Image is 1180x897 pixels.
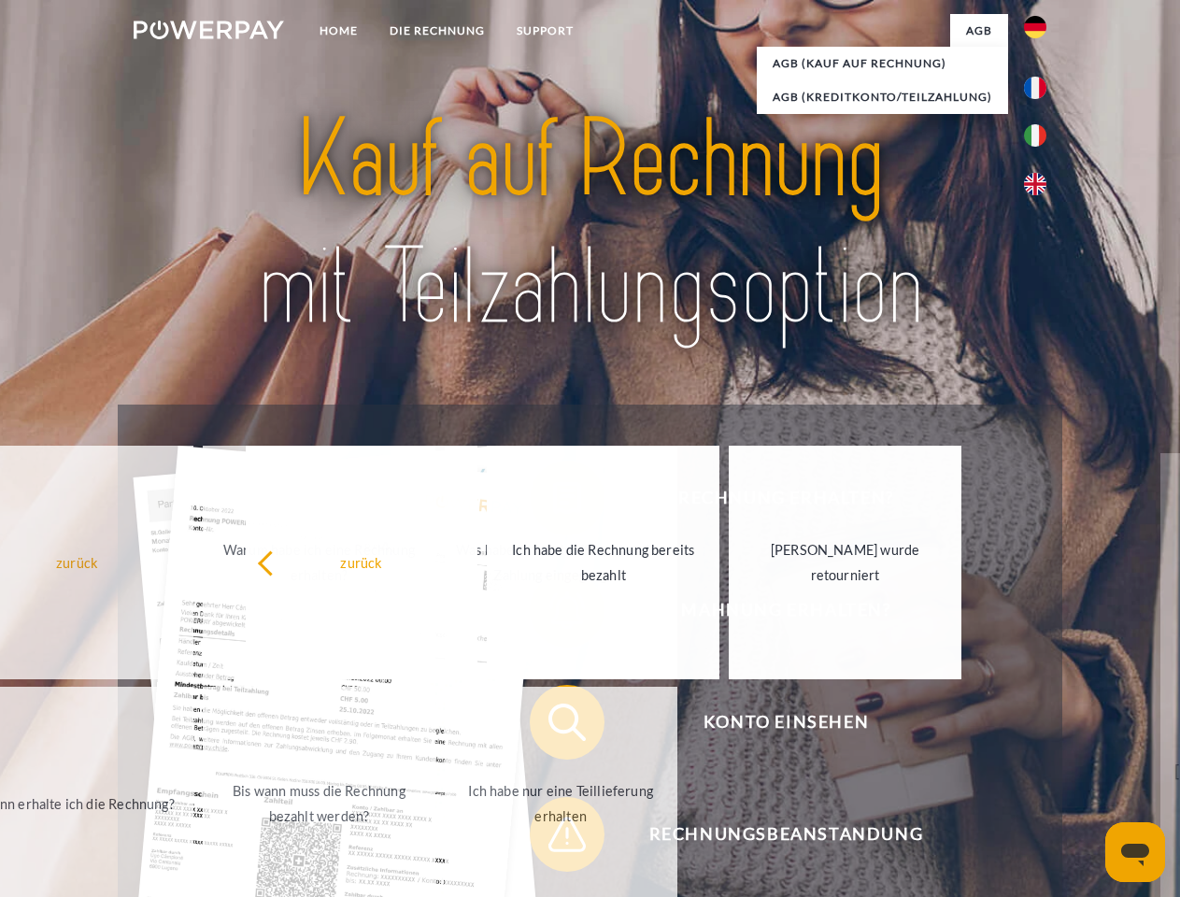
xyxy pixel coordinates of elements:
[1024,124,1046,147] img: it
[757,80,1008,114] a: AGB (Kreditkonto/Teilzahlung)
[214,778,424,829] div: Bis wann muss die Rechnung bezahlt werden?
[757,47,1008,80] a: AGB (Kauf auf Rechnung)
[134,21,284,39] img: logo-powerpay-white.svg
[530,797,1016,872] button: Rechnungsbeanstandung
[1024,77,1046,99] img: fr
[1024,16,1046,38] img: de
[456,778,666,829] div: Ich habe nur eine Teillieferung erhalten
[257,549,467,575] div: zurück
[1024,173,1046,195] img: en
[214,537,424,588] div: Warum habe ich eine Rechnung erhalten?
[950,14,1008,48] a: agb
[178,90,1002,358] img: title-powerpay_de.svg
[498,537,708,588] div: Ich habe die Rechnung bereits bezahlt
[304,14,374,48] a: Home
[501,14,590,48] a: SUPPORT
[530,685,1016,760] button: Konto einsehen
[1105,822,1165,882] iframe: Schaltfläche zum Öffnen des Messaging-Fensters
[740,537,950,588] div: [PERSON_NAME] wurde retourniert
[557,685,1015,760] span: Konto einsehen
[557,797,1015,872] span: Rechnungsbeanstandung
[374,14,501,48] a: DIE RECHNUNG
